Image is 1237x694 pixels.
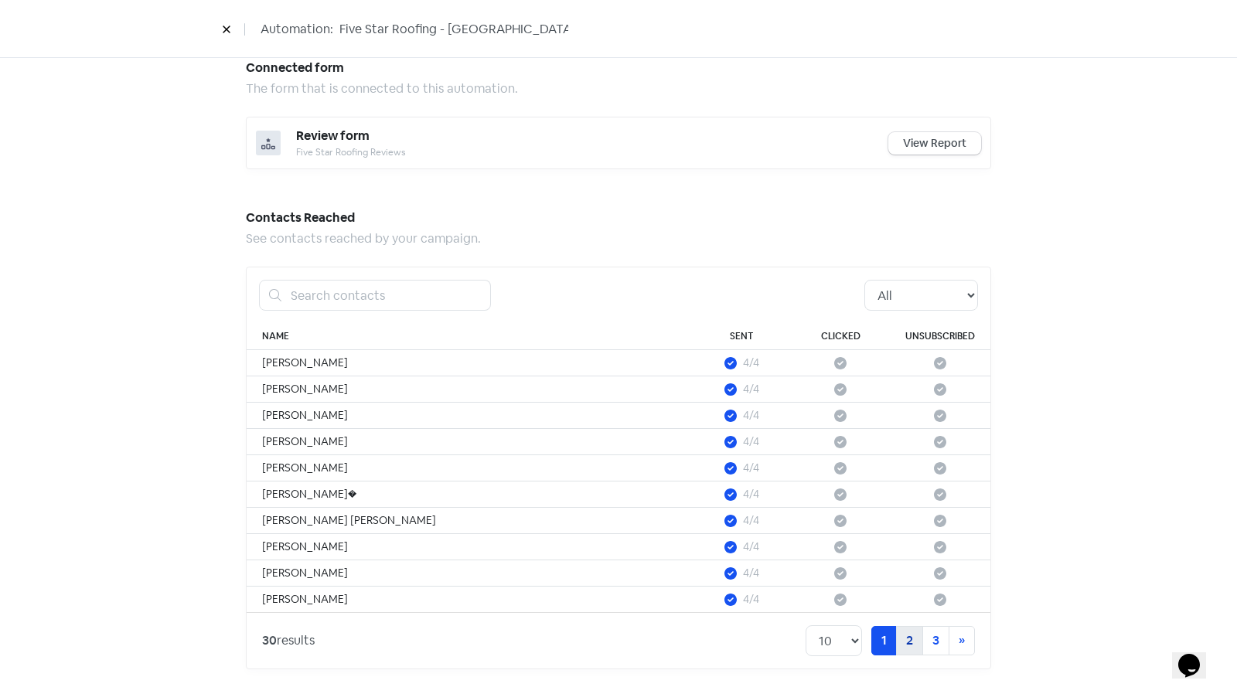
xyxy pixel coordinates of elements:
input: Search contacts [281,280,491,311]
td: [PERSON_NAME] [247,455,692,481]
span: » [959,632,965,648]
div: 4/4 [743,539,759,555]
a: 1 [871,626,897,655]
th: Clicked [791,323,890,350]
iframe: chat widget [1172,632,1222,679]
td: [PERSON_NAME]� [247,481,692,508]
div: 4/4 [743,407,759,424]
div: 4/4 [743,565,759,581]
td: [PERSON_NAME] [247,560,692,587]
td: [PERSON_NAME] [247,534,692,560]
h5: Contacts Reached [246,206,991,230]
div: results [262,631,315,650]
td: [PERSON_NAME] [PERSON_NAME] [247,508,692,534]
div: 4/4 [743,512,759,529]
div: 4/4 [743,486,759,502]
span: Automation: [261,20,333,39]
td: [PERSON_NAME] [247,429,692,455]
th: Name [247,323,692,350]
th: Unsubscribed [890,323,990,350]
td: [PERSON_NAME] [247,587,692,613]
div: Five Star Roofing Reviews [296,145,888,159]
a: 3 [922,626,949,655]
a: View Report [888,132,981,155]
a: Next [949,626,975,655]
div: 4/4 [743,355,759,371]
td: [PERSON_NAME] [247,376,692,403]
td: [PERSON_NAME] [247,350,692,376]
span: Review form [296,128,370,144]
div: 4/4 [743,460,759,476]
div: 4/4 [743,434,759,450]
strong: 30 [262,632,277,648]
h5: Connected form [246,56,991,80]
div: 4/4 [743,381,759,397]
div: See contacts reached by your campaign. [246,230,991,248]
div: 4/4 [743,591,759,607]
a: 2 [896,626,923,655]
td: [PERSON_NAME] [247,403,692,429]
th: Sent [692,323,791,350]
div: The form that is connected to this automation. [246,80,991,98]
